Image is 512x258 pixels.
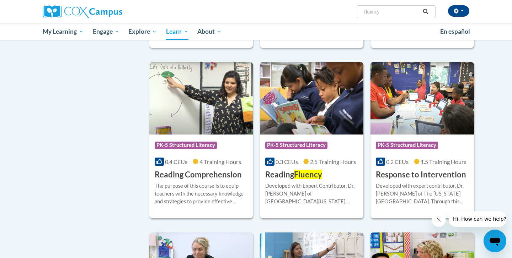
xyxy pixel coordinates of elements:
img: Course Logo [149,62,253,135]
input: Search Courses [363,7,420,16]
span: 0.4 CEUs [165,158,187,165]
a: My Learning [38,23,88,40]
span: Learn [166,27,188,36]
span: PK-5 Structured Literacy [376,142,438,149]
span: 1.5 Training Hours [421,158,466,165]
iframe: Message from company [449,211,506,227]
span: En español [440,28,470,35]
h3: Reading Comprehension [155,169,242,180]
span: My Learning [43,27,84,36]
h3: Response to Intervention [376,169,466,180]
a: Explore [124,23,161,40]
div: Developed with expert contributor, Dr. [PERSON_NAME] of The [US_STATE][GEOGRAPHIC_DATA]. Through ... [376,182,469,205]
a: Course LogoPK-5 Structured Literacy0.2 CEUs1.5 Training Hours Response to InterventionDeveloped w... [370,62,474,218]
h3: Reading [265,169,322,180]
span: 0.3 CEUs [276,158,298,165]
div: Developed with Expert Contributor, Dr. [PERSON_NAME] of [GEOGRAPHIC_DATA][US_STATE], [GEOGRAPHIC_... [265,182,358,205]
img: Course Logo [370,62,474,135]
span: 0.2 CEUs [386,158,409,165]
button: Account Settings [448,5,469,17]
span: 4 Training Hours [199,158,241,165]
span: Engage [93,27,119,36]
a: Course LogoPK-5 Structured Literacy0.4 CEUs4 Training Hours Reading ComprehensionThe purpose of t... [149,62,253,218]
a: Engage [88,23,124,40]
iframe: Close message [432,213,446,227]
span: Fluency [294,170,322,179]
img: Course Logo [260,62,363,135]
a: About [193,23,226,40]
a: En español [436,24,475,39]
div: Main menu [32,23,480,40]
span: Explore [128,27,157,36]
button: Search [420,7,431,16]
span: PK-5 Structured Literacy [155,142,217,149]
span: 2.5 Training Hours [310,158,356,165]
span: About [197,27,222,36]
a: Course LogoPK-5 Structured Literacy0.3 CEUs2.5 Training Hours ReadingFluencyDeveloped with Expert... [260,62,363,218]
a: Learn [161,23,193,40]
img: Cox Campus [43,5,122,18]
a: Cox Campus [43,5,178,18]
iframe: Button to launch messaging window [484,230,506,252]
span: PK-5 Structured Literacy [265,142,327,149]
div: The purpose of this course is to equip teachers with the necessary knowledge and strategies to pr... [155,182,247,205]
